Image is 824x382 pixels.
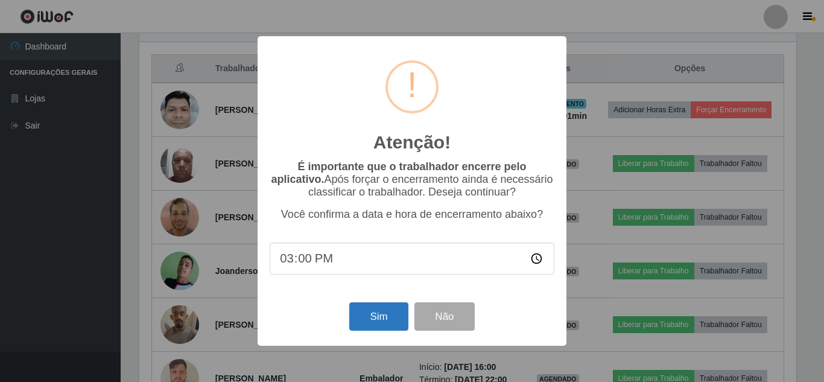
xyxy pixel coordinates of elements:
[414,302,474,331] button: Não
[271,161,526,185] b: É importante que o trabalhador encerre pelo aplicativo.
[270,161,554,199] p: Após forçar o encerramento ainda é necessário classificar o trabalhador. Deseja continuar?
[349,302,408,331] button: Sim
[373,132,451,153] h2: Atenção!
[270,208,554,221] p: Você confirma a data e hora de encerramento abaixo?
